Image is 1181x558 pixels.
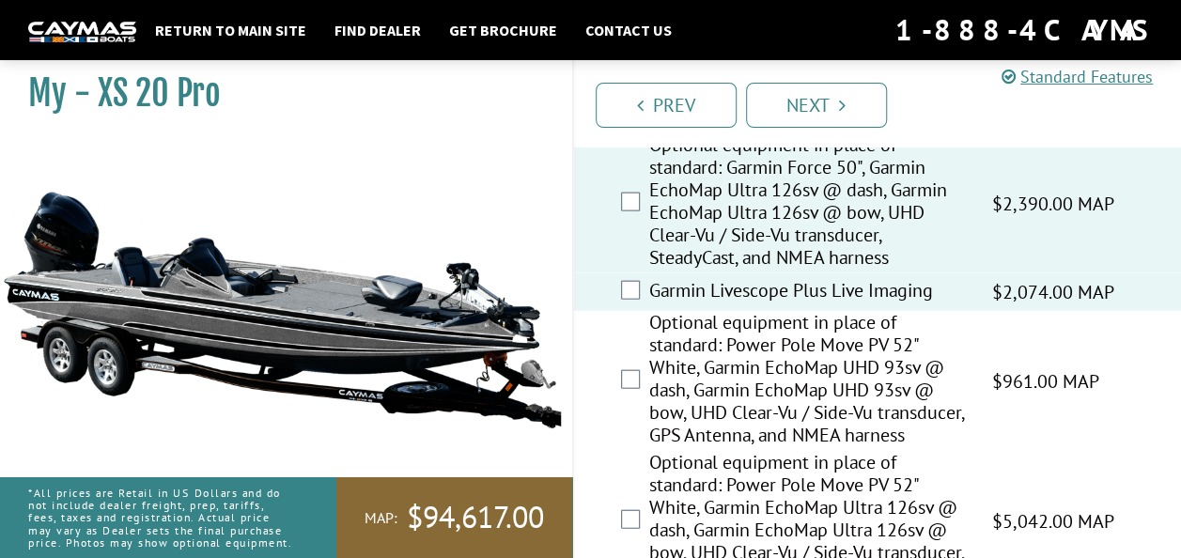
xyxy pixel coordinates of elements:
h1: My - XS 20 Pro [28,72,525,115]
a: Contact Us [576,18,681,42]
a: Return to main site [146,18,316,42]
span: $2,390.00 MAP [991,190,1113,218]
a: MAP:$94,617.00 [336,477,572,558]
div: 1-888-4CAYMAS [895,9,1153,51]
label: Optional equipment in place of standard: Power Pole Move PV 52" White, Garmin EchoMap UHD 93sv @ ... [649,311,969,451]
span: MAP: [365,508,397,528]
img: white-logo-c9c8dbefe5ff5ceceb0f0178aa75bf4bb51f6bca0971e226c86eb53dfe498488.png [28,22,136,41]
span: $961.00 MAP [991,367,1098,395]
a: Standard Features [1002,66,1153,87]
label: Optional equipment in place of standard: Garmin Force 50", Garmin EchoMap Ultra 126sv @ dash, Gar... [649,133,969,273]
a: Next [746,83,887,128]
a: Find Dealer [325,18,430,42]
span: $94,617.00 [407,498,544,537]
p: *All prices are Retail in US Dollars and do not include dealer freight, prep, tariffs, fees, taxe... [28,477,294,558]
span: $5,042.00 MAP [991,507,1113,535]
label: Garmin Livescope Plus Live Imaging [649,279,969,306]
a: Prev [596,83,737,128]
a: Get Brochure [440,18,567,42]
span: $2,074.00 MAP [991,278,1113,306]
